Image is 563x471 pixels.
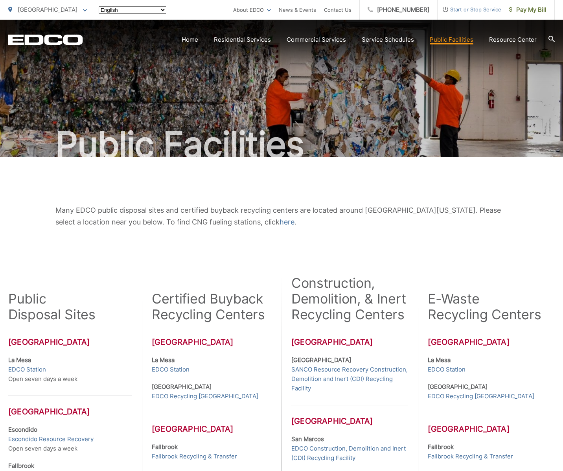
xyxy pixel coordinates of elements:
[430,35,473,44] a: Public Facilities
[489,35,537,44] a: Resource Center
[8,355,132,384] p: Open seven days a week
[428,337,554,347] h3: [GEOGRAPHIC_DATA]
[428,443,454,451] strong: Fallbrook
[8,365,46,374] a: EDCO Station
[291,405,408,426] h3: [GEOGRAPHIC_DATA]
[279,5,316,15] a: News & Events
[152,356,175,364] strong: La Mesa
[291,435,324,443] strong: San Marcos
[152,337,266,347] h3: [GEOGRAPHIC_DATA]
[152,452,237,461] a: Fallbrook Recycling & Transfer
[291,275,408,322] h2: Construction, Demolition, & Inert Recycling Centers
[428,413,554,434] h3: [GEOGRAPHIC_DATA]
[280,216,294,228] a: here
[287,35,346,44] a: Commercial Services
[8,125,555,164] h1: Public Facilities
[152,365,190,374] a: EDCO Station
[362,35,414,44] a: Service Schedules
[8,356,31,364] strong: La Mesa
[152,291,266,322] h2: Certified Buyback Recycling Centers
[291,356,351,364] strong: [GEOGRAPHIC_DATA]
[428,291,541,322] h2: E-Waste Recycling Centers
[8,425,132,453] p: Open seven days a week
[291,365,408,393] a: SANCO Resource Recovery Construction, Demolition and Inert (CDI) Recycling Facility
[214,35,271,44] a: Residential Services
[8,34,83,45] a: EDCD logo. Return to the homepage.
[428,356,451,364] strong: La Mesa
[99,6,166,14] select: Select a language
[18,6,77,13] span: [GEOGRAPHIC_DATA]
[291,444,408,463] a: EDCO Construction, Demolition and Inert (CDI) Recycling Facility
[55,206,501,226] span: Many EDCO public disposal sites and certified buyback recycling centers are located around [GEOGR...
[152,443,178,451] strong: Fallbrook
[152,392,258,401] a: EDCO Recycling [GEOGRAPHIC_DATA]
[509,5,546,15] span: Pay My Bill
[152,413,266,434] h3: [GEOGRAPHIC_DATA]
[428,383,488,390] strong: [GEOGRAPHIC_DATA]
[428,452,513,461] a: Fallbrook Recycling & Transfer
[324,5,351,15] a: Contact Us
[8,462,34,469] strong: Fallbrook
[291,337,408,347] h3: [GEOGRAPHIC_DATA]
[428,392,534,401] a: EDCO Recycling [GEOGRAPHIC_DATA]
[8,434,94,444] a: Escondido Resource Recovery
[428,365,465,374] a: EDCO Station
[8,337,132,347] h3: [GEOGRAPHIC_DATA]
[8,291,96,322] h2: Public Disposal Sites
[182,35,198,44] a: Home
[8,426,37,433] strong: Escondido
[152,383,212,390] strong: [GEOGRAPHIC_DATA]
[233,5,271,15] a: About EDCO
[8,396,132,416] h3: [GEOGRAPHIC_DATA]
